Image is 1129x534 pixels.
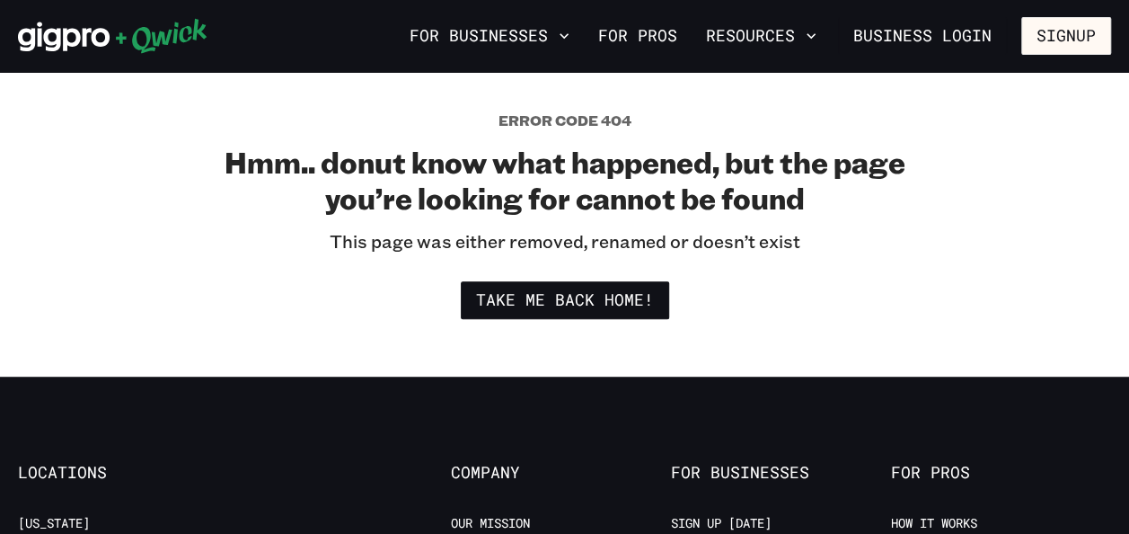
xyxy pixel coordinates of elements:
[224,144,906,216] h2: Hmm.. donut know what happened, but the page you’re looking for cannot be found
[18,463,238,483] span: Locations
[891,515,977,532] a: How it Works
[451,463,671,483] span: Company
[461,281,669,319] a: Take me back home!
[891,463,1111,483] span: For Pros
[330,230,800,253] p: This page was either removed, renamed or doesn’t exist
[402,21,577,51] button: For Businesses
[451,515,530,532] a: Our Mission
[699,21,824,51] button: Resources
[671,515,772,532] a: Sign up [DATE]
[838,17,1007,55] a: Business Login
[591,21,684,51] a: For Pros
[671,463,891,483] span: For Businesses
[18,515,90,532] a: [US_STATE]
[1021,17,1111,55] button: Signup
[498,111,631,129] h5: Error code 404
